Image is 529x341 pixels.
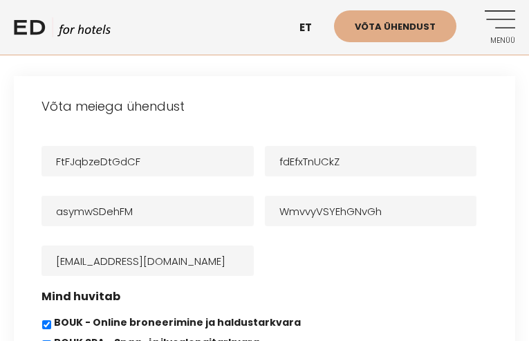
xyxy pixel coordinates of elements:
input: E-post [41,246,254,276]
a: Võta ühendust [334,10,456,42]
a: Menüü [477,10,515,48]
input: Telefon [41,196,254,226]
input: Nimi [41,146,254,176]
a: ED HOTELS [14,17,111,38]
h3: Võta meiega ühendust [41,97,488,116]
input: Veebileht [265,196,477,226]
a: et [293,14,334,41]
label: Mind huvitab [41,290,120,304]
input: Ettevõtte [265,146,477,176]
label: BOUK - Online broneerimine ja haldustarkvara [54,315,301,330]
span: Menüü [477,37,515,45]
